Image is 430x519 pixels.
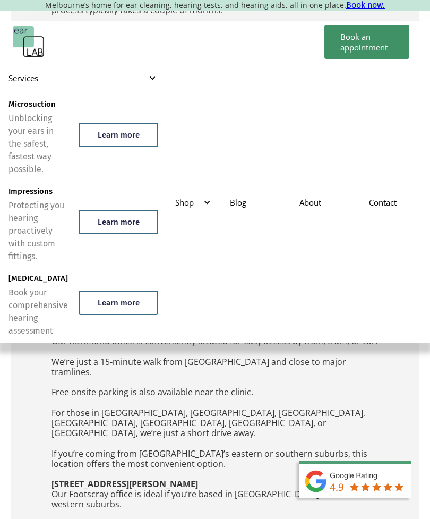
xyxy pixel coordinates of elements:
[8,286,68,337] div: Book your comprehensive hearing assessment
[8,99,56,109] div: Microsuction
[98,130,140,140] div: Learn more
[98,298,140,308] div: Learn more
[175,197,209,208] div: Shop
[360,187,430,218] a: Contact
[167,186,221,218] div: Shop
[8,186,53,196] div: Impressions
[221,187,291,218] a: Blog
[8,112,68,176] div: Unblocking your ears in the safest, fastest way possible.
[8,73,154,83] div: Services
[291,187,360,218] a: About
[324,25,409,59] a: Book an appointment
[98,217,140,227] div: Learn more
[13,26,45,58] a: home
[8,274,68,283] div: [MEDICAL_DATA]
[8,199,68,263] div: Protecting you hearing proactively with custom fittings.
[51,478,198,490] strong: [STREET_ADDRESS][PERSON_NAME]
